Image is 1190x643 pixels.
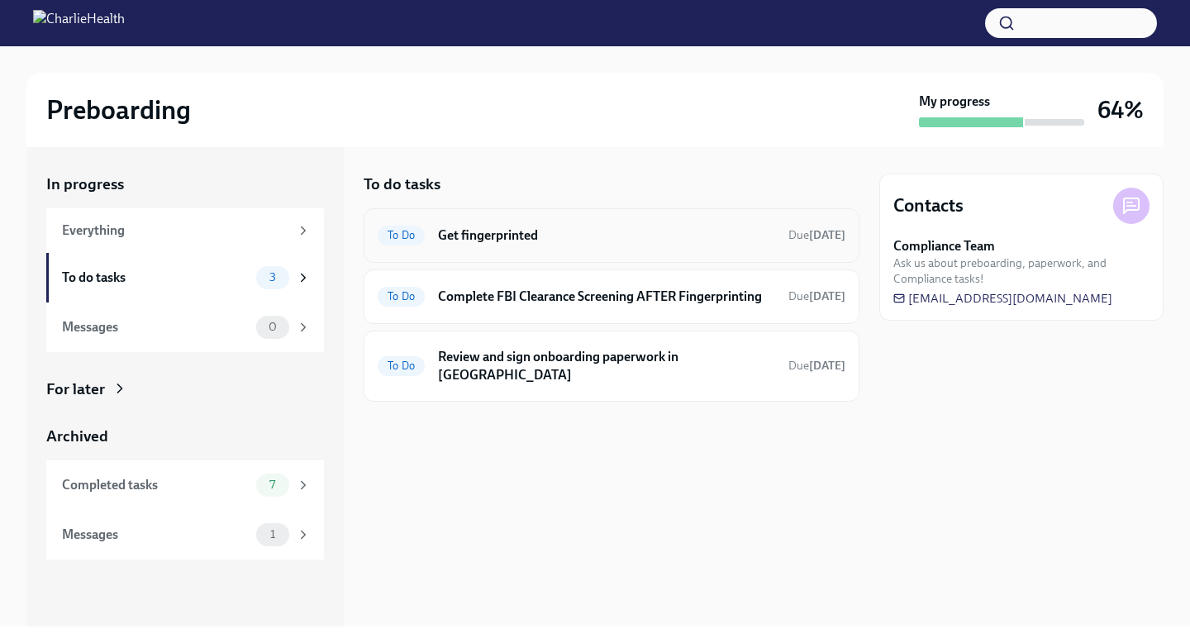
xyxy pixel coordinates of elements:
img: CharlieHealth [33,10,125,36]
span: Due [788,228,845,242]
a: To do tasks3 [46,253,324,302]
span: Due [788,359,845,373]
div: For later [46,379,105,400]
span: Due [788,289,845,303]
a: To DoGet fingerprintedDue[DATE] [378,222,845,249]
span: 3 [259,271,286,283]
div: Everything [62,221,289,240]
strong: [DATE] [809,228,845,242]
h6: Complete FBI Clearance Screening AFTER Fingerprinting [438,288,775,306]
h5: To do tasks [364,174,440,195]
a: For later [46,379,324,400]
span: August 28th, 2025 08:00 [788,288,845,304]
strong: My progress [919,93,990,111]
span: 1 [260,528,285,541]
span: To Do [378,229,425,241]
h4: Contacts [893,193,964,218]
span: 0 [259,321,287,333]
a: To DoComplete FBI Clearance Screening AFTER FingerprintingDue[DATE] [378,283,845,310]
a: Messages0 [46,302,324,352]
div: Messages [62,318,250,336]
h6: Review and sign onboarding paperwork in [GEOGRAPHIC_DATA] [438,348,775,384]
h3: 64% [1097,95,1144,125]
a: To DoReview and sign onboarding paperwork in [GEOGRAPHIC_DATA]Due[DATE] [378,345,845,388]
strong: [DATE] [809,289,845,303]
strong: Compliance Team [893,237,995,255]
div: Messages [62,526,250,544]
a: Everything [46,208,324,253]
span: To Do [378,290,425,302]
span: To Do [378,360,425,372]
span: 7 [259,479,285,491]
div: To do tasks [62,269,250,287]
div: Completed tasks [62,476,250,494]
span: Ask us about preboarding, paperwork, and Compliance tasks! [893,255,1150,287]
a: Messages1 [46,510,324,560]
a: Completed tasks7 [46,460,324,510]
h6: Get fingerprinted [438,226,775,245]
span: August 25th, 2025 08:00 [788,227,845,243]
a: [EMAIL_ADDRESS][DOMAIN_NAME] [893,290,1112,307]
h2: Preboarding [46,93,191,126]
a: Archived [46,426,324,447]
a: In progress [46,174,324,195]
span: August 28th, 2025 08:00 [788,358,845,374]
strong: [DATE] [809,359,845,373]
